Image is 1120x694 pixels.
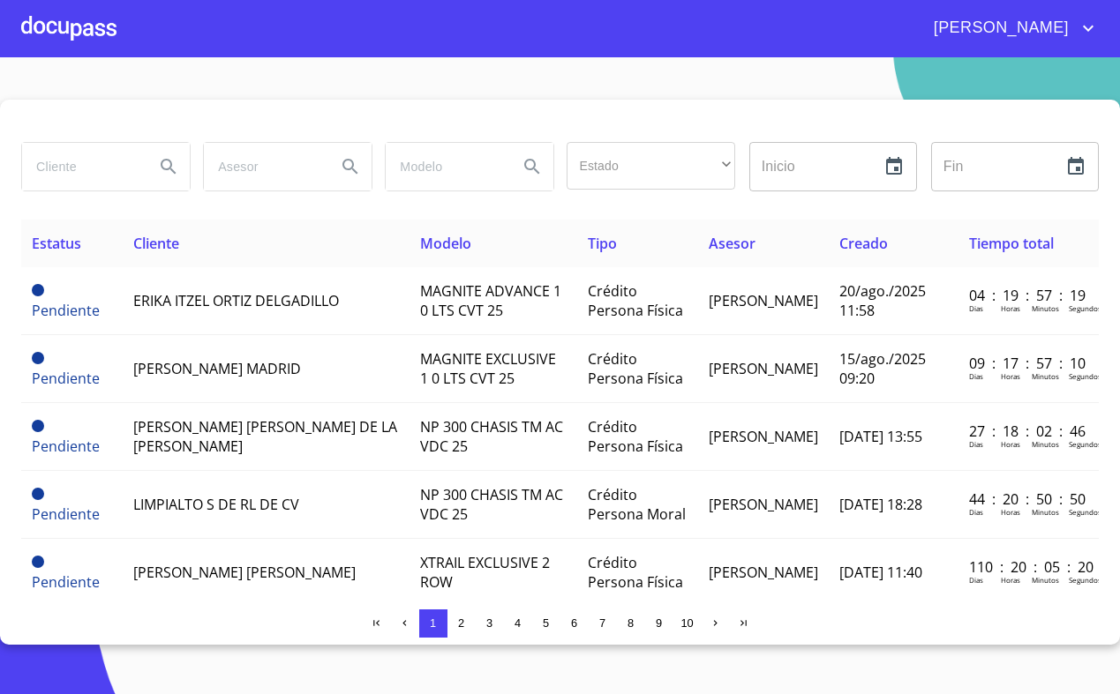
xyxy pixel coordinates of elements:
[1032,303,1059,313] p: Minutos
[969,303,983,313] p: Dias
[430,616,436,630] span: 1
[204,143,322,190] input: search
[588,281,683,320] span: Crédito Persona Física
[1001,303,1020,313] p: Horas
[589,609,617,638] button: 7
[32,504,100,524] span: Pendiente
[420,553,550,592] span: XTRAIL EXCLUSIVE 2 ROW
[1001,371,1020,381] p: Horas
[588,485,686,524] span: Crédito Persona Moral
[447,609,476,638] button: 2
[709,427,818,446] span: [PERSON_NAME]
[588,553,683,592] span: Crédito Persona Física
[921,14,1078,42] span: [PERSON_NAME]
[839,427,922,446] span: [DATE] 13:55
[32,437,100,456] span: Pendiente
[673,609,702,638] button: 10
[709,563,818,582] span: [PERSON_NAME]
[709,234,755,253] span: Asesor
[329,146,372,188] button: Search
[511,146,553,188] button: Search
[458,616,464,630] span: 2
[147,146,190,188] button: Search
[969,234,1054,253] span: Tiempo total
[645,609,673,638] button: 9
[1001,439,1020,449] p: Horas
[617,609,645,638] button: 8
[420,349,556,388] span: MAGNITE EXCLUSIVE 1 0 LTS CVT 25
[486,616,492,630] span: 3
[32,420,44,432] span: Pendiente
[560,609,589,638] button: 6
[476,609,504,638] button: 3
[543,616,549,630] span: 5
[1069,371,1101,381] p: Segundos
[420,234,471,253] span: Modelo
[1032,575,1059,585] p: Minutos
[839,495,922,514] span: [DATE] 18:28
[532,609,560,638] button: 5
[969,557,1088,577] p: 110 : 20 : 05 : 20
[32,556,44,568] span: Pendiente
[628,616,634,630] span: 8
[1069,507,1101,517] p: Segundos
[571,616,577,630] span: 6
[588,234,617,253] span: Tipo
[969,354,1088,373] p: 09 : 17 : 57 : 10
[599,616,605,630] span: 7
[32,488,44,500] span: Pendiente
[504,609,532,638] button: 4
[32,572,100,592] span: Pendiente
[567,142,734,190] div: ​
[839,281,926,320] span: 20/ago./2025 11:58
[32,301,100,320] span: Pendiente
[656,616,662,630] span: 9
[1069,439,1101,449] p: Segundos
[969,439,983,449] p: Dias
[32,352,44,364] span: Pendiente
[133,359,301,378] span: [PERSON_NAME] MADRID
[420,281,561,320] span: MAGNITE ADVANCE 1 0 LTS CVT 25
[386,143,504,190] input: search
[969,489,1088,509] p: 44 : 20 : 50 : 50
[32,369,100,388] span: Pendiente
[1069,575,1101,585] p: Segundos
[1001,507,1020,517] p: Horas
[1032,507,1059,517] p: Minutos
[420,417,563,456] span: NP 300 CHASIS TM AC VDC 25
[1069,303,1101,313] p: Segundos
[133,234,179,253] span: Cliente
[969,575,983,585] p: Dias
[839,234,888,253] span: Creado
[419,609,447,638] button: 1
[1001,575,1020,585] p: Horas
[588,417,683,456] span: Crédito Persona Física
[22,143,140,190] input: search
[921,14,1099,42] button: account of current user
[588,349,683,388] span: Crédito Persona Física
[32,234,81,253] span: Estatus
[709,495,818,514] span: [PERSON_NAME]
[709,359,818,378] span: [PERSON_NAME]
[133,291,339,310] span: ERIKA ITZEL ORTIZ DELGADILLO
[32,284,44,296] span: Pendiente
[709,291,818,310] span: [PERSON_NAME]
[969,286,1088,305] p: 04 : 19 : 57 : 19
[839,349,926,388] span: 15/ago./2025 09:20
[133,495,299,514] span: LIMPIALTO S DE RL DE CV
[133,417,397,456] span: [PERSON_NAME] [PERSON_NAME] DE LA [PERSON_NAME]
[839,563,922,582] span: [DATE] 11:40
[680,616,693,630] span: 10
[1032,371,1059,381] p: Minutos
[133,563,356,582] span: [PERSON_NAME] [PERSON_NAME]
[515,616,521,630] span: 4
[420,485,563,524] span: NP 300 CHASIS TM AC VDC 25
[969,371,983,381] p: Dias
[1032,439,1059,449] p: Minutos
[969,507,983,517] p: Dias
[969,422,1088,441] p: 27 : 18 : 02 : 46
